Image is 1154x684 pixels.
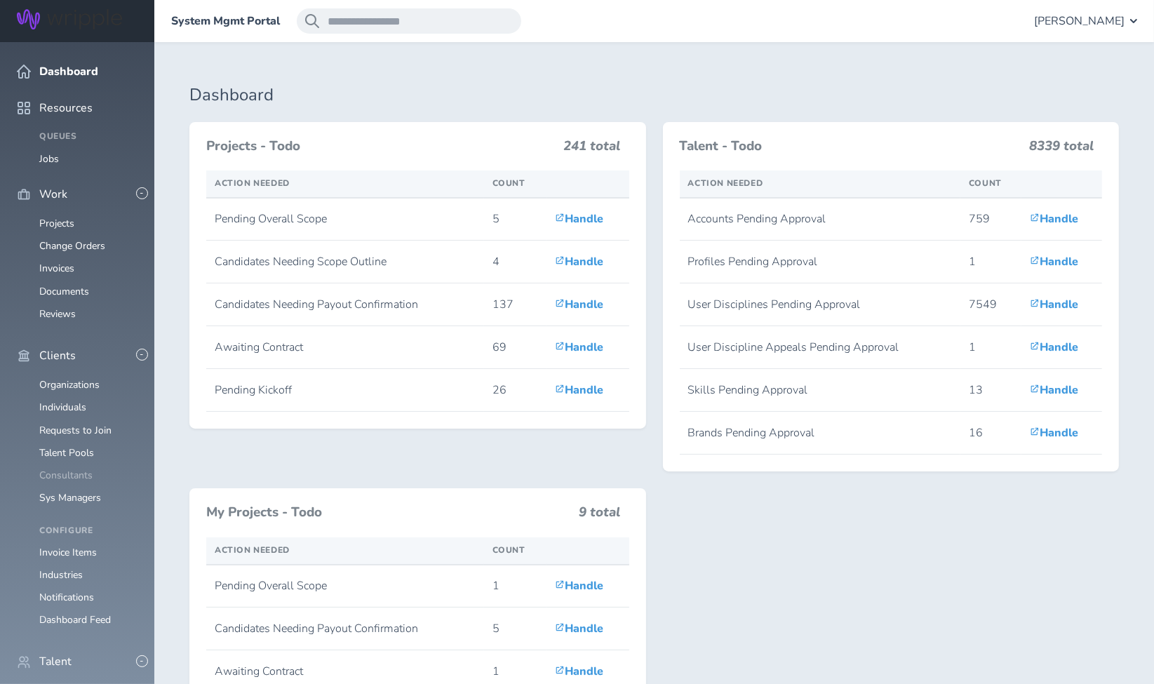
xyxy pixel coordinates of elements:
[189,86,1119,105] h1: Dashboard
[680,412,960,455] td: Brands Pending Approval
[680,369,960,412] td: Skills Pending Approval
[206,565,484,608] td: Pending Overall Scope
[960,326,1021,369] td: 1
[1034,15,1125,27] span: [PERSON_NAME]
[688,177,763,189] span: Action Needed
[555,211,603,227] a: Handle
[39,102,93,114] span: Resources
[39,349,76,362] span: Clients
[555,297,603,312] a: Handle
[39,262,74,275] a: Invoices
[39,378,100,391] a: Organizations
[555,382,603,398] a: Handle
[555,340,603,355] a: Handle
[680,241,960,283] td: Profiles Pending Approval
[484,565,546,608] td: 1
[39,401,86,414] a: Individuals
[136,655,148,667] button: -
[39,469,93,482] a: Consultants
[1030,425,1078,441] a: Handle
[39,217,74,230] a: Projects
[484,198,546,241] td: 5
[969,177,1002,189] span: Count
[680,139,1021,154] h3: Talent - Todo
[39,655,72,668] span: Talent
[206,198,484,241] td: Pending Overall Scope
[39,152,59,166] a: Jobs
[555,254,603,269] a: Handle
[960,283,1021,326] td: 7549
[555,578,603,594] a: Handle
[206,241,484,283] td: Candidates Needing Scope Outline
[555,664,603,679] a: Handle
[579,505,621,526] h3: 9 total
[564,139,621,160] h3: 241 total
[39,307,76,321] a: Reviews
[215,177,290,189] span: Action Needed
[1030,340,1078,355] a: Handle
[484,283,546,326] td: 137
[39,188,67,201] span: Work
[206,139,556,154] h3: Projects - Todo
[206,608,484,650] td: Candidates Needing Payout Confirmation
[1030,254,1078,269] a: Handle
[206,283,484,326] td: Candidates Needing Payout Confirmation
[960,369,1021,412] td: 13
[39,546,97,559] a: Invoice Items
[39,285,89,298] a: Documents
[39,132,137,142] h4: Queues
[39,491,101,504] a: Sys Managers
[484,608,546,650] td: 5
[555,621,603,636] a: Handle
[136,187,148,199] button: -
[171,15,280,27] a: System Mgmt Portal
[960,412,1021,455] td: 16
[680,198,960,241] td: Accounts Pending Approval
[1030,297,1078,312] a: Handle
[136,349,148,361] button: -
[1030,382,1078,398] a: Handle
[39,446,94,460] a: Talent Pools
[680,283,960,326] td: User Disciplines Pending Approval
[680,326,960,369] td: User Discipline Appeals Pending Approval
[17,9,122,29] img: Wripple
[492,544,525,556] span: Count
[1030,211,1078,227] a: Handle
[960,198,1021,241] td: 759
[206,326,484,369] td: Awaiting Contract
[39,526,137,536] h4: Configure
[39,65,98,78] span: Dashboard
[1029,139,1094,160] h3: 8339 total
[215,544,290,556] span: Action Needed
[39,239,105,253] a: Change Orders
[39,591,94,604] a: Notifications
[960,241,1021,283] td: 1
[492,177,525,189] span: Count
[484,326,546,369] td: 69
[484,369,546,412] td: 26
[484,241,546,283] td: 4
[39,568,83,582] a: Industries
[206,505,571,521] h3: My Projects - Todo
[1034,8,1137,34] button: [PERSON_NAME]
[39,424,112,437] a: Requests to Join
[206,369,484,412] td: Pending Kickoff
[39,613,111,626] a: Dashboard Feed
